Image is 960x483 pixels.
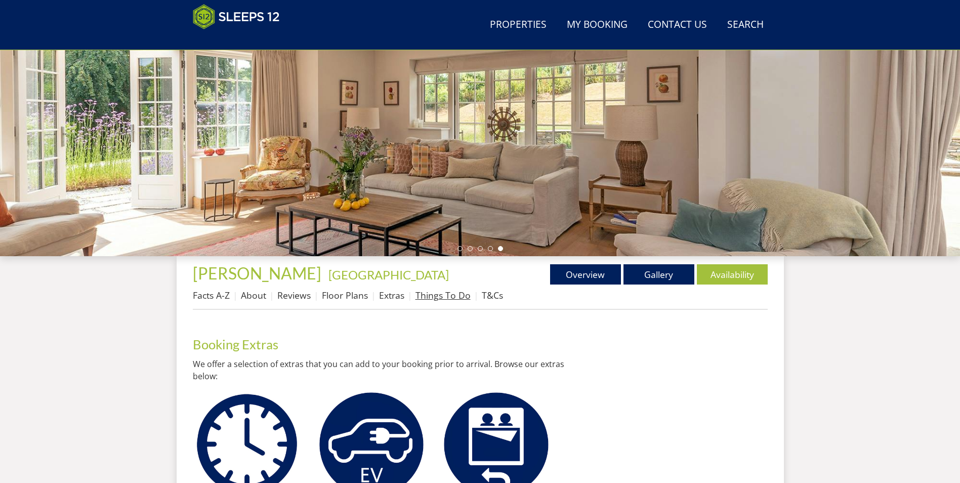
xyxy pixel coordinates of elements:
[723,14,768,36] a: Search
[644,14,711,36] a: Contact Us
[697,264,768,285] a: Availability
[563,14,632,36] a: My Booking
[322,289,368,301] a: Floor Plans
[486,14,551,36] a: Properties
[328,267,449,282] a: [GEOGRAPHIC_DATA]
[623,264,694,285] a: Gallery
[193,263,321,283] span: [PERSON_NAME]
[193,4,280,29] img: Sleeps 12
[193,358,571,382] p: We offer a selection of extras that you can add to your booking prior to arrival. Browse our extr...
[193,337,278,352] a: Booking Extras
[482,289,503,301] a: T&Cs
[193,289,230,301] a: Facts A-Z
[415,289,471,301] a: Things To Do
[241,289,266,301] a: About
[193,263,324,283] a: [PERSON_NAME]
[379,289,404,301] a: Extras
[550,264,621,285] a: Overview
[324,267,449,282] span: -
[188,35,294,44] iframe: Customer reviews powered by Trustpilot
[277,289,311,301] a: Reviews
